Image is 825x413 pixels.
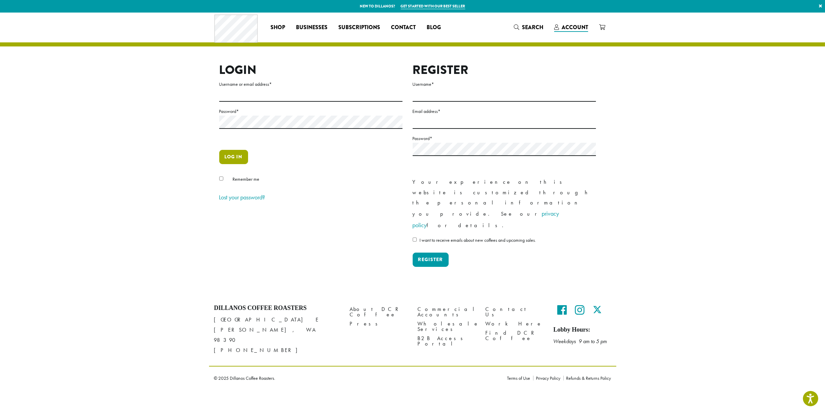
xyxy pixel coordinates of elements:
[413,134,596,143] label: Password
[522,23,543,31] span: Search
[296,23,327,32] span: Businesses
[418,334,475,349] a: B2B Access Portal
[232,176,259,182] span: Remember me
[219,193,265,201] a: Lost your password?
[391,23,416,32] span: Contact
[562,23,588,31] span: Account
[413,253,449,267] button: Register
[219,107,402,116] label: Password
[507,376,533,380] a: Terms of Use
[265,22,290,33] a: Shop
[350,319,408,329] a: Press
[219,80,402,88] label: Username or email address
[413,237,417,242] input: I want to receive emails about new coffees and upcoming sales.
[486,304,543,319] a: Contact Us
[419,237,536,243] span: I want to receive emails about new coffees and upcoming sales.
[554,338,607,345] em: Weekdays 9 am to 5 pm
[214,304,340,312] h4: Dillanos Coffee Roasters
[214,315,340,355] p: [GEOGRAPHIC_DATA] E [PERSON_NAME], WA 98390 [PHONE_NUMBER]
[338,23,380,32] span: Subscriptions
[563,376,611,380] a: Refunds & Returns Policy
[350,304,408,319] a: About DCR Coffee
[486,329,543,343] a: Find DCR Coffee
[418,319,475,334] a: Wholesale Services
[508,22,549,33] a: Search
[413,107,596,116] label: Email address
[427,23,441,32] span: Blog
[219,63,402,77] h2: Login
[219,150,248,164] button: Log in
[413,63,596,77] h2: Register
[413,177,596,231] p: Your experience on this website is customized through the personal information you provide. See o...
[554,326,611,334] h5: Lobby Hours:
[418,304,475,319] a: Commercial Accounts
[413,80,596,88] label: Username
[413,210,559,229] a: privacy policy
[214,376,497,380] p: © 2025 Dillanos Coffee Roasters.
[533,376,563,380] a: Privacy Policy
[486,319,543,329] a: Work Here
[401,3,465,9] a: Get started with our best seller
[270,23,285,32] span: Shop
